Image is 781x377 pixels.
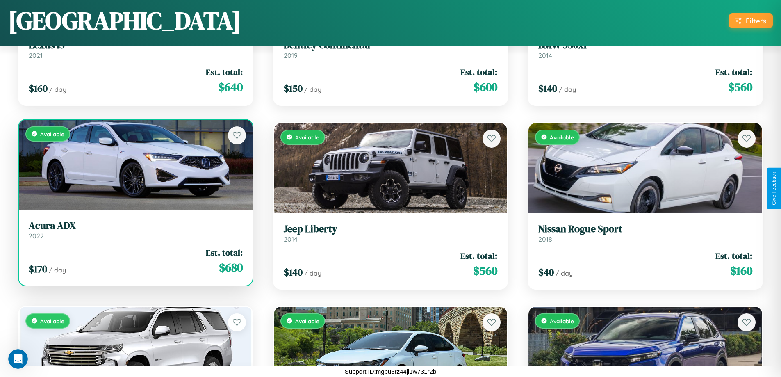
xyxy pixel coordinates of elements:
span: $ 560 [473,263,497,279]
a: BMW 530xi2014 [538,39,752,59]
a: Acura ADX2022 [29,220,243,240]
p: Support ID: mgbu3rz44ji1w731r2b [345,366,436,377]
span: $ 640 [218,79,243,95]
span: Est. total: [206,247,243,258]
span: Available [40,130,64,137]
span: / day [304,269,321,277]
span: Available [550,134,574,141]
span: $ 170 [29,262,47,276]
h1: [GEOGRAPHIC_DATA] [8,4,241,37]
span: 2014 [284,235,298,243]
span: $ 150 [284,82,303,95]
span: / day [49,266,66,274]
span: $ 680 [219,259,243,276]
span: $ 40 [538,265,554,279]
span: 2022 [29,232,44,240]
span: Est. total: [460,66,497,78]
span: / day [49,85,66,94]
h3: Bentley Continental [284,39,498,51]
span: / day [304,85,321,94]
h3: Acura ADX [29,220,243,232]
span: Available [40,318,64,324]
span: $ 560 [728,79,752,95]
h3: Lexus IS [29,39,243,51]
span: Available [295,318,319,324]
span: / day [556,269,573,277]
span: $ 600 [474,79,497,95]
a: Jeep Liberty2014 [284,223,498,243]
span: Est. total: [206,66,243,78]
span: 2021 [29,51,43,59]
h3: BMW 530xi [538,39,752,51]
span: Est. total: [715,66,752,78]
span: Est. total: [460,250,497,262]
span: $ 160 [730,263,752,279]
span: 2018 [538,235,552,243]
div: Filters [746,16,766,25]
button: Filters [729,13,773,28]
a: Lexus IS2021 [29,39,243,59]
span: 2019 [284,51,298,59]
span: $ 140 [284,265,303,279]
span: Available [295,134,319,141]
span: 2014 [538,51,552,59]
a: Nissan Rogue Sport2018 [538,223,752,243]
span: Available [550,318,574,324]
span: $ 140 [538,82,557,95]
div: Give Feedback [771,172,777,205]
span: $ 160 [29,82,48,95]
span: Est. total: [715,250,752,262]
a: Bentley Continental2019 [284,39,498,59]
iframe: Intercom live chat [8,349,28,369]
h3: Nissan Rogue Sport [538,223,752,235]
span: / day [559,85,576,94]
h3: Jeep Liberty [284,223,498,235]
